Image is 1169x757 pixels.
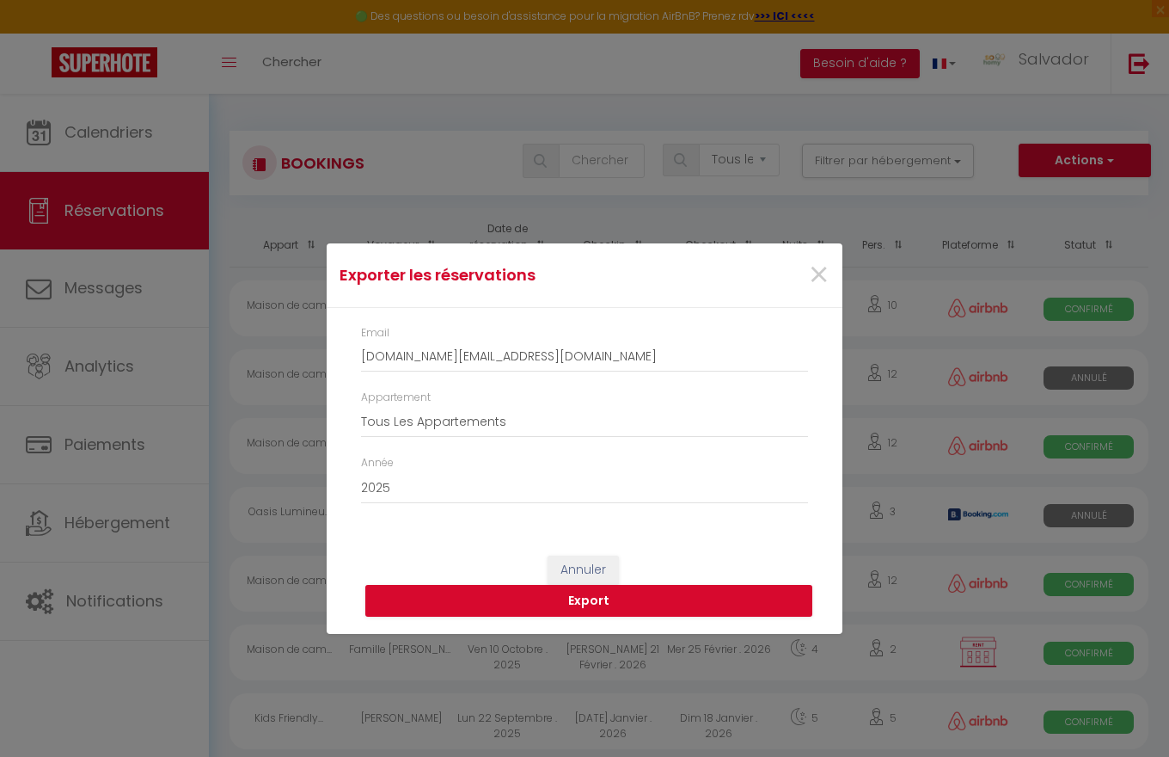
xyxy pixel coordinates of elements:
[361,455,394,471] label: Année
[361,390,431,406] label: Appartement
[340,263,658,287] h4: Exporter les réservations
[808,249,829,301] span: ×
[548,556,619,585] button: Annuler
[365,585,812,618] button: Export
[361,325,389,342] label: Email
[808,257,829,294] button: Close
